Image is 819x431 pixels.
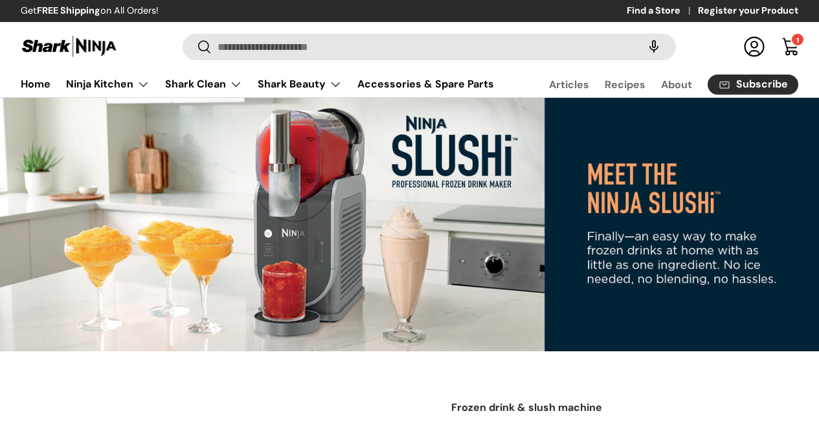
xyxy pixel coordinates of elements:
p: Frozen drink & slush machine [451,400,762,415]
img: Shark Ninja Philippines [21,34,118,59]
nav: Primary [21,71,494,97]
summary: Shark Beauty [250,71,350,97]
summary: Ninja Kitchen [58,71,157,97]
a: Articles [549,72,589,97]
a: Find a Store [627,4,698,18]
a: Accessories & Spare Parts [357,71,494,97]
p: Get on All Orders! [21,4,159,18]
a: Register your Product [698,4,798,18]
a: Recipes [605,72,645,97]
strong: FREE Shipping [37,5,100,16]
nav: Secondary [518,71,798,97]
speech-search-button: Search by voice [633,32,675,61]
span: Subscribe [736,79,788,89]
a: Ninja Kitchen [66,71,150,97]
a: Subscribe [708,75,798,95]
a: Shark Beauty [258,71,342,97]
a: Home [21,71,50,97]
a: Shark Clean [165,71,242,97]
a: About [661,72,692,97]
span: 1 [796,35,799,44]
summary: Shark Clean [157,71,250,97]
